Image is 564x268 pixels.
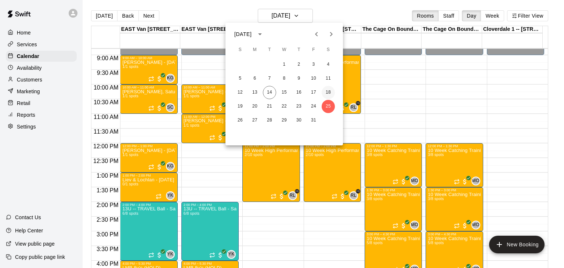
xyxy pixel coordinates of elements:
button: 4 [322,58,335,71]
button: 26 [234,114,247,127]
span: Tuesday [263,43,276,57]
button: 30 [292,114,305,127]
button: 23 [292,100,305,113]
button: 20 [248,100,261,113]
span: Saturday [322,43,335,57]
button: 15 [278,86,291,99]
span: Friday [307,43,320,57]
button: 12 [234,86,247,99]
button: 1 [278,58,291,71]
button: 22 [278,100,291,113]
button: 27 [248,114,261,127]
button: 7 [263,72,276,85]
button: 19 [234,100,247,113]
button: 10 [307,72,320,85]
span: Monday [248,43,261,57]
button: 29 [278,114,291,127]
button: Next month [324,27,339,41]
button: 31 [307,114,320,127]
button: 8 [278,72,291,85]
span: Sunday [234,43,247,57]
button: 21 [263,100,276,113]
button: 2 [292,58,305,71]
button: 28 [263,114,276,127]
button: 25 [322,100,335,113]
div: [DATE] [234,30,252,38]
button: 6 [248,72,261,85]
button: 13 [248,86,261,99]
button: 5 [234,72,247,85]
button: 14 [263,86,276,99]
span: Thursday [292,43,305,57]
button: calendar view is open, switch to year view [254,28,266,40]
button: 18 [322,86,335,99]
button: Previous month [309,27,324,41]
button: 9 [292,72,305,85]
button: 3 [307,58,320,71]
button: 16 [292,86,305,99]
button: 24 [307,100,320,113]
button: 11 [322,72,335,85]
span: Wednesday [278,43,291,57]
button: 17 [307,86,320,99]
